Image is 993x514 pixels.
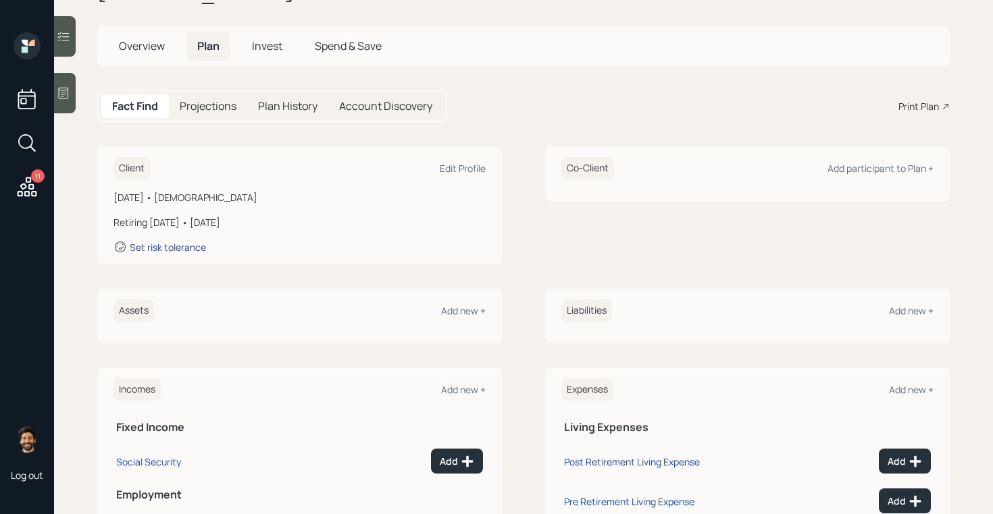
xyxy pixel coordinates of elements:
[898,99,939,113] div: Print Plan
[252,38,282,53] span: Invest
[564,495,694,508] div: Pre Retirement Living Expense
[564,421,931,434] h5: Living Expenses
[14,426,41,453] img: eric-schwartz-headshot.png
[879,488,931,513] button: Add
[113,215,486,229] div: Retiring [DATE] • [DATE]
[11,469,43,482] div: Log out
[440,162,486,175] div: Edit Profile
[564,455,700,468] div: Post Retirement Living Expense
[339,100,432,113] h5: Account Discovery
[441,383,486,396] div: Add new +
[113,378,161,401] h6: Incomes
[888,455,922,468] div: Add
[119,38,165,53] span: Overview
[561,299,612,322] h6: Liabilities
[116,421,483,434] h5: Fixed Income
[561,378,613,401] h6: Expenses
[879,449,931,474] button: Add
[440,455,474,468] div: Add
[561,157,614,179] h6: Co-Client
[31,169,45,183] div: 11
[113,190,486,204] div: [DATE] • [DEMOGRAPHIC_DATA]
[889,383,934,396] div: Add new +
[197,38,220,53] span: Plan
[888,494,922,508] div: Add
[113,299,154,322] h6: Assets
[431,449,483,474] button: Add
[441,304,486,317] div: Add new +
[180,100,236,113] h5: Projections
[315,38,382,53] span: Spend & Save
[116,455,181,468] div: Social Security
[827,162,934,175] div: Add participant to Plan +
[112,100,158,113] h5: Fact Find
[113,157,150,179] h6: Client
[130,241,206,254] div: Set risk tolerance
[889,304,934,317] div: Add new +
[258,100,317,113] h5: Plan History
[116,488,483,501] h5: Employment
